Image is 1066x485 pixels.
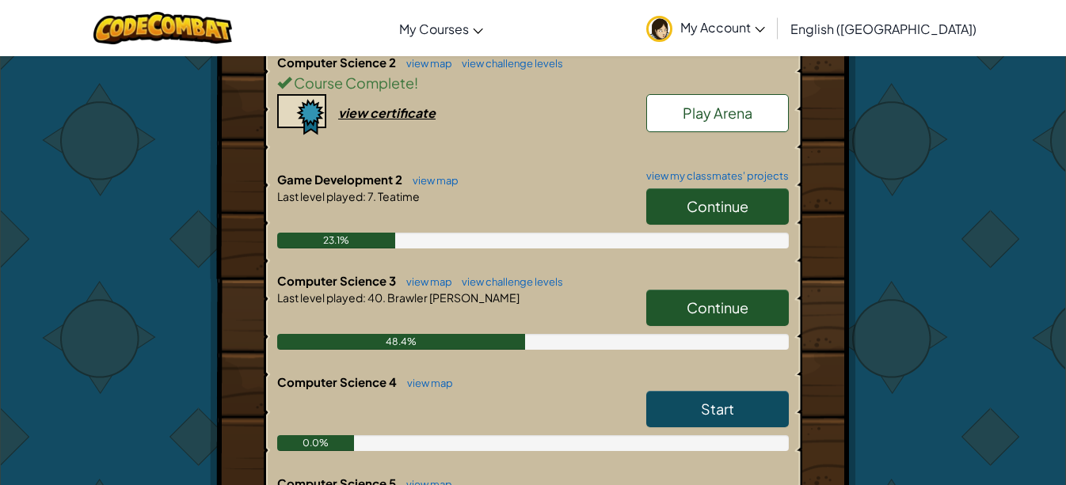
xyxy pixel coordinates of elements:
[366,290,386,305] span: 40.
[454,57,563,70] a: view challenge levels
[701,400,734,418] span: Start
[414,74,418,92] span: !
[638,3,773,53] a: My Account
[291,74,414,92] span: Course Complete
[277,55,398,70] span: Computer Science 2
[277,273,398,288] span: Computer Science 3
[277,94,326,135] img: certificate-icon.png
[638,171,789,181] a: view my classmates' projects
[680,19,765,36] span: My Account
[398,57,452,70] a: view map
[398,275,452,288] a: view map
[366,189,376,203] span: 7.
[405,174,459,187] a: view map
[277,189,363,203] span: Last level played
[277,334,525,350] div: 48.4%
[391,7,491,50] a: My Courses
[454,275,563,288] a: view challenge levels
[363,189,366,203] span: :
[399,377,453,389] a: view map
[277,374,399,389] span: Computer Science 4
[687,298,748,316] span: Continue
[386,290,520,305] span: Brawler [PERSON_NAME]
[277,233,395,248] div: 23.1%
[277,104,436,121] a: view certificate
[683,104,752,122] span: Play Arena
[790,21,977,37] span: English ([GEOGRAPHIC_DATA])
[93,12,232,44] img: CodeCombat logo
[277,290,363,305] span: Last level played
[376,189,420,203] span: Teatime
[646,16,672,42] img: avatar
[782,7,984,50] a: English ([GEOGRAPHIC_DATA])
[277,435,354,451] div: 0.0%
[687,197,748,215] span: Continue
[338,104,436,121] div: view certificate
[399,21,469,37] span: My Courses
[363,290,366,305] span: :
[277,172,405,187] span: Game Development 2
